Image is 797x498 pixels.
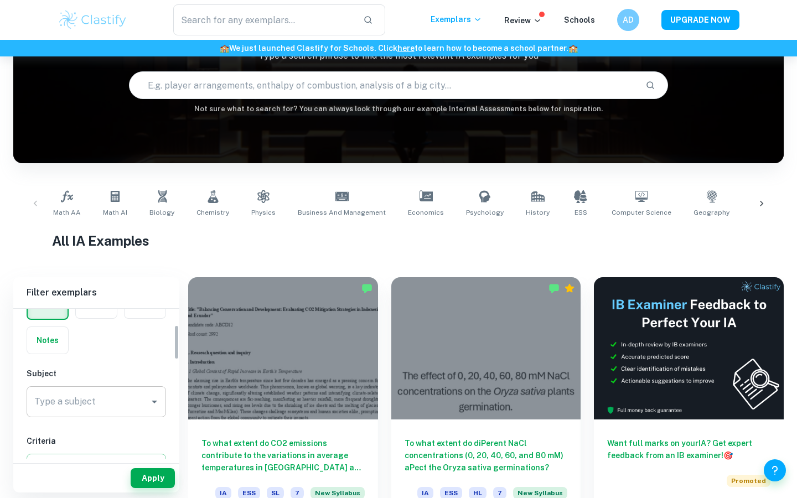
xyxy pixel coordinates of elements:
span: Promoted [727,475,770,487]
p: Review [504,14,542,27]
a: here [397,44,415,53]
span: Math AA [53,207,81,217]
span: Math AI [103,207,127,217]
h6: We just launched Clastify for Schools. Click to learn how to become a school partner. [2,42,795,54]
button: Help and Feedback [764,459,786,481]
button: Apply [131,468,175,488]
span: Biology [149,207,174,217]
button: Notes [27,327,68,354]
h6: Want full marks on your IA ? Get expert feedback from an IB examiner! [607,437,770,461]
h6: Criteria [27,435,166,447]
h6: Not sure what to search for? You can always look through our example Internal Assessments below f... [13,103,784,115]
span: ESS [575,207,587,217]
a: Schools [564,15,595,24]
span: Computer Science [612,207,671,217]
h1: All IA Examples [52,231,746,251]
input: Search for any exemplars... [173,4,354,35]
h6: To what extent do diPerent NaCl concentrations (0, 20, 40, 60, and 80 mM) aPect the Oryza sativa ... [405,437,568,474]
span: Chemistry [196,207,229,217]
span: 🎯 [723,451,733,460]
span: Economics [408,207,444,217]
span: 🏫 [220,44,229,53]
span: Physics [251,207,276,217]
p: Exemplars [431,13,482,25]
span: 🏫 [568,44,578,53]
img: Thumbnail [594,277,784,419]
span: Psychology [466,207,504,217]
img: Marked [361,283,372,294]
h6: To what extent do CO2 emissions contribute to the variations in average temperatures in [GEOGRAPH... [201,437,365,474]
h6: Subject [27,367,166,380]
button: UPGRADE NOW [661,10,739,30]
img: Clastify logo [58,9,128,31]
button: Search [641,76,660,95]
h6: AD [622,14,635,26]
button: Open [147,394,162,409]
h6: Filter exemplars [13,277,179,308]
span: History [526,207,550,217]
img: Marked [548,283,560,294]
div: Premium [564,283,575,294]
span: Business and Management [298,207,386,217]
span: Geography [694,207,729,217]
input: E.g. player arrangements, enthalpy of combustion, analysis of a big city... [130,70,636,101]
button: Select [27,454,166,474]
button: AD [617,9,639,31]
